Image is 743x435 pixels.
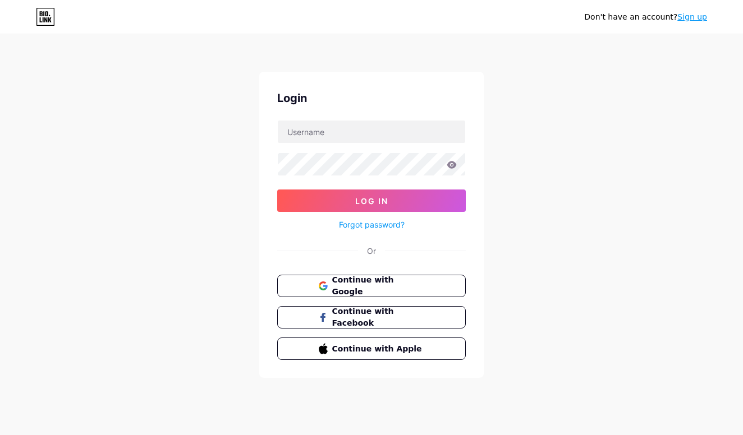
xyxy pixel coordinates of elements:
[277,306,466,328] button: Continue with Facebook
[584,11,707,23] div: Don't have an account?
[278,121,465,143] input: Username
[332,306,425,329] span: Continue with Facebook
[277,337,466,360] button: Continue with Apple
[355,196,388,206] span: Log In
[339,219,405,230] a: Forgot password?
[277,189,466,212] button: Log In
[277,90,466,107] div: Login
[332,343,425,355] span: Continue with Apple
[277,275,466,297] button: Continue with Google
[677,12,707,21] a: Sign up
[367,245,376,257] div: Or
[332,274,425,298] span: Continue with Google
